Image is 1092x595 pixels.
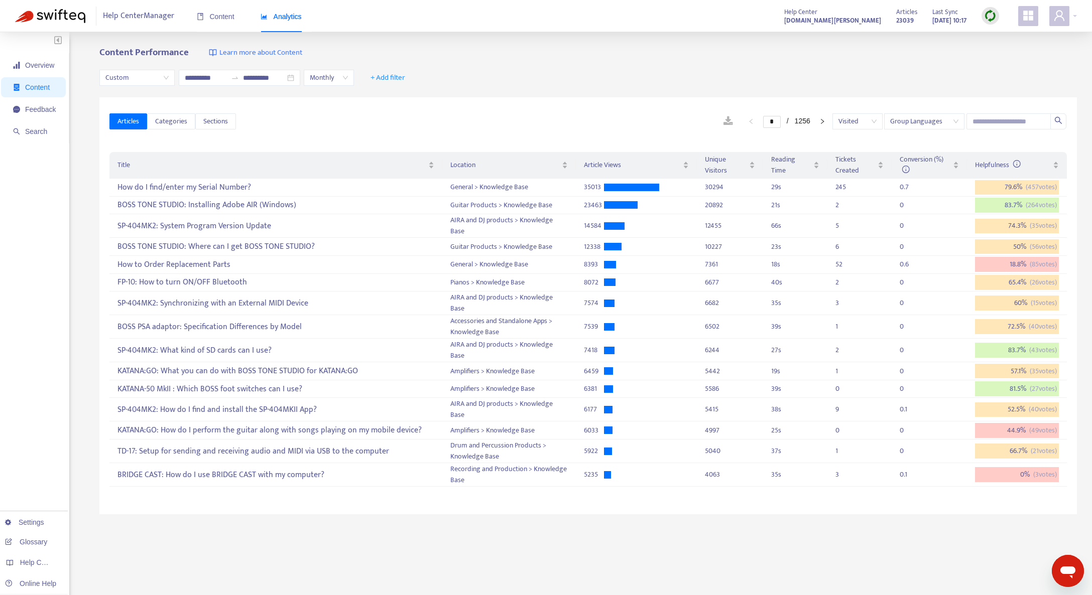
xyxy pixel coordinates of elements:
[1029,425,1057,436] span: ( 49 votes)
[900,220,920,231] div: 0
[584,366,604,377] div: 6459
[975,159,1021,171] span: Helpfulness
[705,445,756,457] div: 5040
[835,277,856,288] div: 2
[584,182,604,193] div: 35013
[1026,182,1057,193] span: ( 457 votes)
[975,467,1059,482] div: 0 %
[203,116,228,127] span: Sections
[975,219,1059,234] div: 74.3 %
[835,321,856,332] div: 1
[117,274,434,291] div: FP-10: How to turn ON/OFF Bluetooth
[771,366,819,377] div: 19 s
[705,404,756,415] div: 5415
[1033,469,1057,480] span: ( 3 votes)
[584,277,604,288] div: 8072
[705,220,756,231] div: 12455
[117,381,434,397] div: KATANA-50 MkII : Which BOSS foot switches can I use?
[371,72,405,84] span: + Add filter
[197,13,204,20] span: book
[900,277,920,288] div: 0
[1030,259,1057,270] span: ( 85 votes)
[1052,555,1084,587] iframe: メッセージングウィンドウを開くボタン
[103,7,174,26] span: Help Center Manager
[117,467,434,483] div: BRIDGE CAST: How do I use BRIDGE CAST with my computer?
[1029,345,1057,356] span: ( 43 votes)
[442,339,575,362] td: AIRA and DJ products > Knowledge Base
[975,180,1059,195] div: 79.6 %
[835,383,856,394] div: 0
[975,275,1059,290] div: 65.4 %
[442,380,575,398] td: Amplifiers > Knowledge Base
[1030,241,1057,252] span: ( 56 votes)
[771,259,819,270] div: 18 s
[219,47,302,59] span: Learn more about Content
[896,7,917,18] span: Articles
[984,10,997,22] img: sync.dc5367851b00ba804db3.png
[442,315,575,339] td: Accessories and Standalone Apps > Knowledge Base
[705,469,756,480] div: 4063
[771,182,819,193] div: 29 s
[835,445,856,457] div: 1
[25,127,47,135] span: Search
[771,241,819,252] div: 23 s
[117,256,434,273] div: How to Order Replacement Parts
[117,160,426,171] span: Title
[814,115,830,127] li: Next Page
[835,154,876,176] span: Tickets Created
[584,200,604,211] div: 23463
[771,321,819,332] div: 39 s
[705,241,756,252] div: 10227
[117,401,434,418] div: SP-404MK2: How do I find and install the SP-404MKII App?
[900,445,920,457] div: 0
[900,321,920,332] div: 0
[117,238,434,255] div: BOSS TONE STUDIO: Where can I get BOSS TONE STUDIO?
[900,345,920,356] div: 0
[975,343,1059,358] div: 83.7 %
[784,15,881,26] a: [DOMAIN_NAME][PERSON_NAME]
[705,200,756,211] div: 20892
[584,345,604,356] div: 7418
[310,70,348,85] span: Monthly
[1030,277,1057,288] span: ( 26 votes)
[900,469,920,480] div: 0.1
[705,259,756,270] div: 7361
[932,7,958,18] span: Last Sync
[584,383,604,394] div: 6381
[117,422,434,438] div: KATANA:GO: How do I perform the guitar along with songs playing on my mobile device?
[1053,10,1065,22] span: user
[584,321,604,332] div: 7539
[900,154,943,176] span: Conversion (%)
[705,383,756,394] div: 5586
[827,152,892,179] th: Tickets Created
[13,62,20,69] span: signal
[13,84,20,91] span: container
[1029,404,1057,415] span: ( 40 votes)
[771,345,819,356] div: 27 s
[705,345,756,356] div: 6244
[838,114,877,129] span: Visited
[900,200,920,211] div: 0
[117,363,434,379] div: KATANA:GO: What you can do with BOSS TONE STUDIO for KATANA:GO
[442,179,575,197] td: General > Knowledge Base
[584,425,604,436] div: 6033
[20,558,61,566] span: Help Centers
[835,297,856,309] div: 3
[442,291,575,315] td: AIRA and DJ products > Knowledge Base
[13,128,20,135] span: search
[975,443,1059,459] div: 66.7 %
[975,423,1059,438] div: 44.9 %
[771,445,819,457] div: 37 s
[442,274,575,292] td: Pianos > Knowledge Base
[900,383,920,394] div: 0
[787,117,789,125] span: /
[1026,200,1057,211] span: ( 264 votes)
[975,402,1059,417] div: 52.5 %
[705,321,756,332] div: 6502
[195,113,236,129] button: Sections
[442,152,575,179] th: Location
[584,259,604,270] div: 8393
[835,425,856,436] div: 0
[1054,116,1062,124] span: search
[814,115,830,127] button: right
